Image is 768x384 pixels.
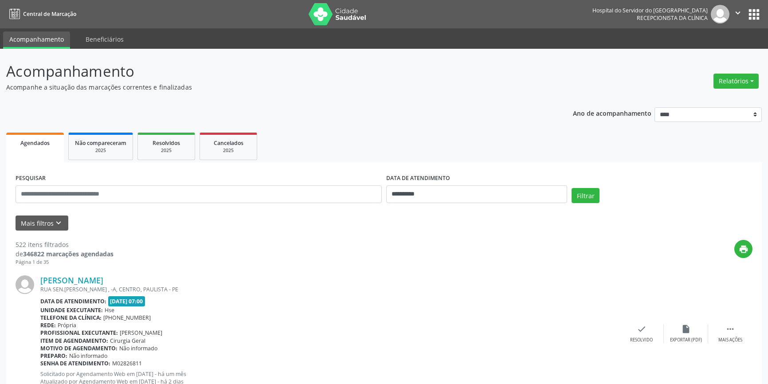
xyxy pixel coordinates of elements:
button:  [729,5,746,24]
span: Não compareceram [75,139,126,147]
b: Item de agendamento: [40,337,108,345]
a: Acompanhamento [3,31,70,49]
button: Relatórios [713,74,759,89]
span: Resolvidos [153,139,180,147]
img: img [711,5,729,24]
div: 2025 [75,147,126,154]
label: PESQUISAR [16,172,46,185]
div: Exportar (PDF) [670,337,702,343]
i: keyboard_arrow_down [54,218,63,228]
span: Hse [105,306,114,314]
div: Hospital do Servidor do [GEOGRAPHIC_DATA] [592,7,708,14]
div: RUA SEN.[PERSON_NAME] , -A, CENTRO, PAULISTA - PE [40,286,619,293]
p: Acompanhamento [6,60,535,82]
strong: 346822 marcações agendadas [23,250,114,258]
div: Página 1 de 35 [16,259,114,266]
span: [PERSON_NAME] [120,329,162,337]
label: DATA DE ATENDIMENTO [386,172,450,185]
span: Recepcionista da clínica [637,14,708,22]
button: print [734,240,752,258]
p: Acompanhe a situação das marcações correntes e finalizadas [6,82,535,92]
div: Mais ações [718,337,742,343]
span: Não informado [69,352,107,360]
b: Telefone da clínica: [40,314,102,321]
b: Preparo: [40,352,67,360]
b: Unidade executante: [40,306,103,314]
b: Senha de atendimento: [40,360,110,367]
b: Data de atendimento: [40,298,106,305]
p: Ano de acompanhamento [573,107,651,118]
div: 2025 [144,147,188,154]
span: Cirurgia Geral [110,337,145,345]
i: print [739,244,748,254]
span: [DATE] 07:00 [108,296,145,306]
span: [PHONE_NUMBER] [103,314,151,321]
button: Filtrar [572,188,600,203]
button: Mais filtroskeyboard_arrow_down [16,216,68,231]
span: Não informado [119,345,157,352]
span: Cancelados [214,139,243,147]
i:  [733,8,743,18]
b: Profissional executante: [40,329,118,337]
div: de [16,249,114,259]
div: 2025 [206,147,251,154]
img: img [16,275,34,294]
a: Central de Marcação [6,7,76,21]
i:  [725,324,735,334]
button: apps [746,7,762,22]
i: check [637,324,647,334]
div: Resolvido [630,337,653,343]
b: Motivo de agendamento: [40,345,118,352]
a: Beneficiários [79,31,130,47]
span: Central de Marcação [23,10,76,18]
b: Rede: [40,321,56,329]
span: Própria [58,321,76,329]
span: Agendados [20,139,50,147]
i: insert_drive_file [681,324,691,334]
span: M02826811 [112,360,142,367]
a: [PERSON_NAME] [40,275,103,285]
div: 522 itens filtrados [16,240,114,249]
